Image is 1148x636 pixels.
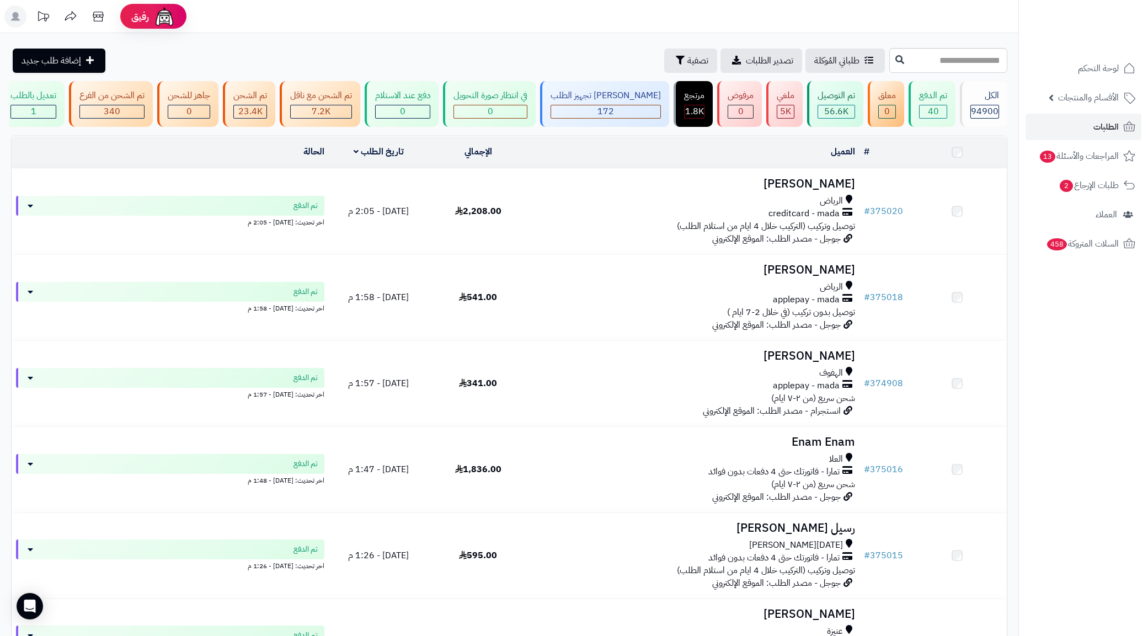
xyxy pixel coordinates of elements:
a: إضافة طلب جديد [13,49,105,73]
span: [DATE] - 1:57 م [348,377,409,390]
a: الحالة [303,145,324,158]
a: تم الشحن 23.4K [221,81,277,127]
span: [DATE] - 2:05 م [348,205,409,218]
span: 94900 [971,105,999,118]
span: طلباتي المُوكلة [814,54,859,67]
a: #375018 [864,291,903,304]
span: 1.8K [685,105,704,118]
div: 0 [376,105,430,118]
h3: رسيل [PERSON_NAME] [532,522,855,535]
a: في انتظار صورة التحويل 0 [441,81,538,127]
div: اخر تحديث: [DATE] - 1:58 م [16,302,324,313]
span: انستجرام - مصدر الطلب: الموقع الإلكتروني [703,404,841,418]
span: 5K [780,105,791,118]
span: # [864,291,870,304]
div: اخر تحديث: [DATE] - 1:57 م [16,388,324,399]
span: 0 [400,105,405,118]
div: تم الشحن [233,89,267,102]
span: العلا [829,453,843,466]
span: 0 [738,105,744,118]
span: الطلبات [1093,119,1119,135]
a: مرفوض 0 [715,81,764,127]
a: تم الدفع 40 [906,81,958,127]
span: تم الدفع [293,458,318,469]
img: ai-face.png [153,6,175,28]
span: شحن سريع (من ٢-٧ ايام) [771,392,855,405]
div: [PERSON_NAME] تجهيز الطلب [551,89,661,102]
span: 23.4K [238,105,263,118]
div: 23384 [234,105,266,118]
div: 0 [879,105,895,118]
span: 172 [597,105,614,118]
a: الطلبات [1026,114,1141,140]
button: تصفية [664,49,717,73]
a: السلات المتروكة458 [1026,231,1141,257]
a: العملاء [1026,201,1141,228]
a: الكل94900 [958,81,1010,127]
span: 595.00 [459,549,497,562]
a: تصدير الطلبات [720,49,802,73]
div: اخر تحديث: [DATE] - 1:26 م [16,559,324,571]
a: المراجعات والأسئلة13 [1026,143,1141,169]
span: 2,208.00 [455,205,501,218]
a: مرتجع 1.8K [671,81,715,127]
div: 1810 [685,105,704,118]
span: تمارا - فاتورتك حتى 4 دفعات بدون فوائد [708,552,840,564]
a: تحديثات المنصة [29,6,57,30]
div: Open Intercom Messenger [17,593,43,619]
span: applepay - mada [773,293,840,306]
span: تصدير الطلبات [746,54,793,67]
a: تم الشحن من الفرع 340 [67,81,155,127]
div: ملغي [777,89,794,102]
span: 0 [488,105,493,118]
div: 4969 [777,105,794,118]
a: ملغي 5K [764,81,805,127]
span: توصيل وتركيب (التركيب خلال 4 ايام من استلام الطلب) [677,564,855,577]
span: # [864,377,870,390]
span: # [864,463,870,476]
div: 56583 [818,105,855,118]
div: تم الشحن من الفرع [79,89,145,102]
span: جوجل - مصدر الطلب: الموقع الإلكتروني [712,490,841,504]
span: رفيق [131,10,149,23]
span: [DATE] - 1:58 م [348,291,409,304]
span: 40 [928,105,939,118]
span: الرياض [820,195,843,207]
h3: Enam Enam [532,436,855,448]
a: [PERSON_NAME] تجهيز الطلب 172 [538,81,671,127]
span: applepay - mada [773,380,840,392]
div: 40 [920,105,947,118]
a: #375020 [864,205,903,218]
a: طلباتي المُوكلة [805,49,885,73]
span: إضافة طلب جديد [22,54,81,67]
span: جوجل - مصدر الطلب: الموقع الإلكتروني [712,318,841,332]
a: #374908 [864,377,903,390]
div: دفع عند الاستلام [375,89,430,102]
div: في انتظار صورة التحويل [453,89,527,102]
span: طلبات الإرجاع [1059,178,1119,193]
span: العملاء [1096,207,1117,222]
span: لوحة التحكم [1078,61,1119,76]
span: 56.6K [824,105,848,118]
div: جاهز للشحن [168,89,210,102]
div: 172 [551,105,660,118]
div: اخر تحديث: [DATE] - 1:48 م [16,474,324,485]
span: تم الدفع [293,544,318,555]
span: تم الدفع [293,286,318,297]
span: [DATE][PERSON_NAME] [749,539,843,552]
h3: [PERSON_NAME] [532,608,855,621]
span: شحن سريع (من ٢-٧ ايام) [771,478,855,491]
div: 1 [11,105,56,118]
div: تم الشحن مع ناقل [290,89,352,102]
span: 1,836.00 [455,463,501,476]
img: logo-2.png [1073,28,1138,51]
a: دفع عند الاستلام 0 [362,81,441,127]
span: الأقسام والمنتجات [1058,90,1119,105]
a: تاريخ الطلب [354,145,404,158]
a: العميل [831,145,855,158]
span: توصيل وتركيب (التركيب خلال 4 ايام من استلام الطلب) [677,220,855,233]
span: جوجل - مصدر الطلب: الموقع الإلكتروني [712,232,841,245]
a: #375015 [864,549,903,562]
div: مرفوض [728,89,754,102]
span: تم الدفع [293,372,318,383]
